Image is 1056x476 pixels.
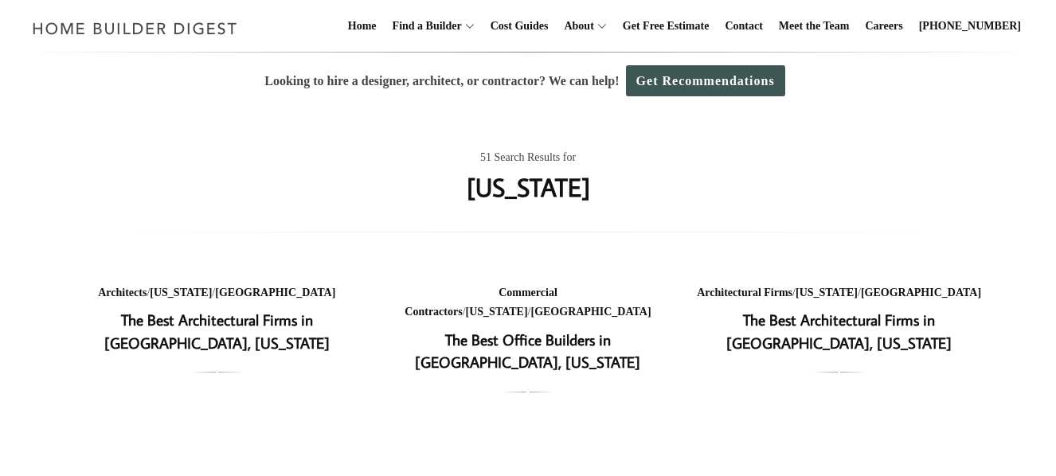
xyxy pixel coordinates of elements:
a: The Best Architectural Firms in [GEOGRAPHIC_DATA], [US_STATE] [104,310,330,353]
a: Commercial Contractors [405,287,557,318]
a: About [557,1,593,52]
a: Careers [859,1,909,52]
a: [GEOGRAPHIC_DATA] [861,287,981,298]
div: / / [696,283,982,303]
img: Home Builder Digest [25,13,244,44]
a: [US_STATE] [796,287,858,298]
a: Architectural Firms [697,287,792,298]
a: [GEOGRAPHIC_DATA] [530,306,651,318]
a: [US_STATE] [466,306,528,318]
h1: [US_STATE] [467,168,590,206]
a: Cost Guides [484,1,555,52]
a: The Best Architectural Firms in [GEOGRAPHIC_DATA], [US_STATE] [726,310,952,353]
a: [GEOGRAPHIC_DATA] [215,287,335,298]
div: / / [385,283,671,322]
a: [US_STATE] [150,287,212,298]
span: 51 Search Results for [480,148,576,168]
a: Find a Builder [386,1,462,52]
a: The Best Office Builders in [GEOGRAPHIC_DATA], [US_STATE] [415,330,640,373]
a: Home [342,1,383,52]
div: / / [74,283,360,303]
a: Contact [718,1,769,52]
a: Architects [98,287,147,298]
a: Meet the Team [772,1,856,52]
a: [PHONE_NUMBER] [913,1,1027,52]
a: Get Recommendations [626,65,785,96]
a: Get Free Estimate [616,1,716,52]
